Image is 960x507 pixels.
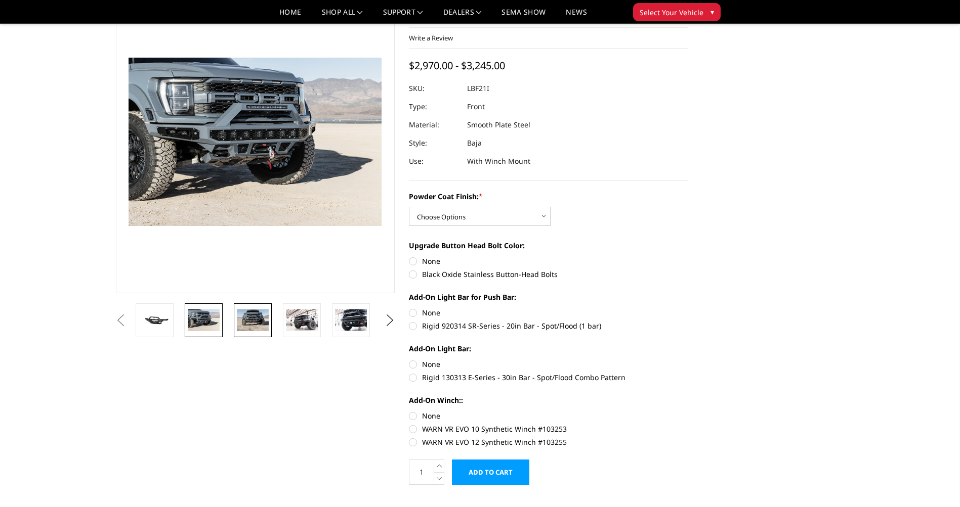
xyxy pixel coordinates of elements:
[409,269,688,280] label: Black Oxide Stainless Button-Head Bolts
[409,98,460,116] dt: Type:
[409,292,688,302] label: Add-On Light Bar for Push Bar:
[409,59,505,72] span: $2,970.00 - $3,245.00
[467,79,489,98] dd: LBF21I
[409,437,688,447] label: WARN VR EVO 12 Synthetic Winch #103255
[279,9,301,23] a: Home
[467,116,530,134] dd: Smooth Plate Steel
[409,79,460,98] dt: SKU:
[633,3,721,21] button: Select Your Vehicle
[409,116,460,134] dt: Material:
[443,9,482,23] a: Dealers
[467,134,482,152] dd: Baja
[409,191,688,202] label: Powder Coat Finish:
[409,343,688,354] label: Add-On Light Bar:
[409,372,688,383] label: Rigid 130313 E-Series - 30in Bar - Spot/Flood Combo Pattern
[113,313,129,328] button: Previous
[409,410,688,421] label: None
[335,309,367,331] img: 2021-2025 Ford Raptor - Freedom Series - Baja Front Bumper (winch mount)
[409,152,460,170] dt: Use:
[409,240,688,251] label: Upgrade Button Head Bolt Color:
[711,7,714,17] span: ▾
[409,395,688,405] label: Add-On Winch::
[409,359,688,370] label: None
[237,309,269,331] img: 2021-2025 Ford Raptor - Freedom Series - Baja Front Bumper (winch mount)
[188,309,220,331] img: 2021-2025 Ford Raptor - Freedom Series - Baja Front Bumper (winch mount)
[467,152,530,170] dd: With Winch Mount
[452,459,529,485] input: Add to Cart
[566,9,587,23] a: News
[640,7,703,18] span: Select Your Vehicle
[382,313,397,328] button: Next
[322,9,363,23] a: shop all
[286,309,318,331] img: 2021-2025 Ford Raptor - Freedom Series - Baja Front Bumper (winch mount)
[409,33,453,42] a: Write a Review
[467,98,485,116] dd: Front
[409,256,688,266] label: None
[409,424,688,434] label: WARN VR EVO 10 Synthetic Winch #103253
[409,320,688,331] label: Rigid 920314 SR-Series - 20in Bar - Spot/Flood (1 bar)
[409,307,688,318] label: None
[409,134,460,152] dt: Style:
[502,9,546,23] a: SEMA Show
[383,9,423,23] a: Support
